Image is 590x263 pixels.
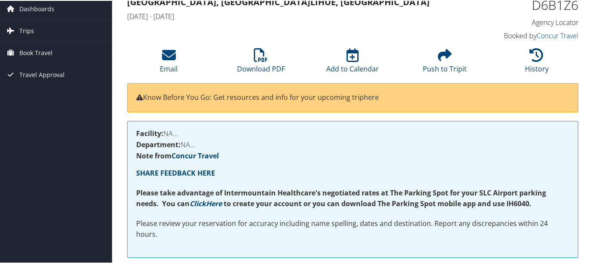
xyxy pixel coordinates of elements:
[136,217,569,239] p: Please review your reservation for accuracy including name spelling, dates and destination. Repor...
[224,198,531,207] strong: to create your account or you can download The Parking Spot mobile app and use IH6040.
[136,187,546,208] strong: Please take advantage of Intermountain Healthcare's negotiated rates at The Parking Spot for your...
[136,140,569,147] h4: NA...
[525,52,549,73] a: History
[136,139,181,149] strong: Department:
[19,41,53,63] span: Book Travel
[423,52,467,73] a: Push to Tripit
[136,150,219,160] strong: Note from
[19,19,34,41] span: Trips
[160,52,178,73] a: Email
[136,128,163,137] strong: Facility:
[136,167,215,177] a: SHARE FEEDBACK HERE
[475,30,578,40] h4: Booked by
[237,52,285,73] a: Download PDF
[537,30,578,40] a: Concur Travel
[19,63,65,85] span: Travel Approval
[364,92,379,101] a: here
[475,17,578,26] h4: Agency Locator
[136,129,569,136] h4: NA...
[136,91,569,102] p: Know Before You Go: Get resources and info for your upcoming trip
[172,150,219,160] a: Concur Travel
[326,52,379,73] a: Add to Calendar
[190,198,206,207] a: Click
[206,198,222,207] a: Here
[127,11,462,20] h4: [DATE] - [DATE]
